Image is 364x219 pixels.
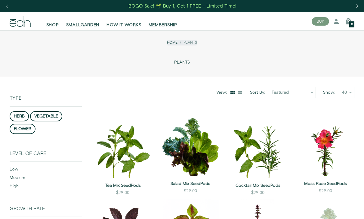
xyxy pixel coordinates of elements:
div: $29.00 [116,190,129,196]
span: 0 [351,23,353,26]
a: BOGO Sale! 🌱 Buy 1, Get 1 FREE – Limited Time! [128,2,237,11]
span: HOW IT WORKS [106,22,141,28]
img: Cocktail Mix SeedPods [229,118,287,178]
div: View: [216,89,230,95]
span: SMALLGARDEN [66,22,100,28]
div: low [10,166,82,175]
button: vegetable [30,111,62,121]
label: Show: [323,89,338,95]
span: PLANTS [174,60,190,65]
a: HOW IT WORKS [103,15,145,28]
span: MEMBERSHIP [149,22,177,28]
a: Salad Mix SeedPods [162,181,220,187]
div: medium [10,175,82,183]
a: Moss Rose SeedPods [297,181,355,187]
a: MEMBERSHIP [145,15,181,28]
button: flower [10,124,35,134]
nav: breadcrumbs [167,40,197,45]
a: SHOP [43,15,63,28]
button: BUY [312,17,329,26]
a: Tea Mix SeedPods [94,183,152,189]
a: Cocktail Mix SeedPods [229,183,287,189]
img: Moss Rose SeedPods [297,118,355,176]
a: Home [167,40,177,45]
label: Sort By: [250,89,268,95]
span: SHOP [46,22,59,28]
div: $29.00 [251,190,264,196]
a: SMALLGARDEN [63,15,103,28]
img: Tea Mix SeedPods [94,118,152,178]
img: Salad Mix SeedPods [162,118,220,176]
div: $29.00 [319,188,332,194]
div: high [10,183,82,192]
div: $29.00 [184,188,197,194]
div: BOGO Sale! 🌱 Buy 1, Get 1 FREE – Limited Time! [128,3,236,9]
div: Type [10,77,82,106]
div: Level of Care [10,151,82,161]
button: herb [10,111,29,121]
li: Plants [177,40,197,45]
div: Growth Rate [10,206,82,217]
iframe: Opens a widget where you can find more information [317,201,358,216]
